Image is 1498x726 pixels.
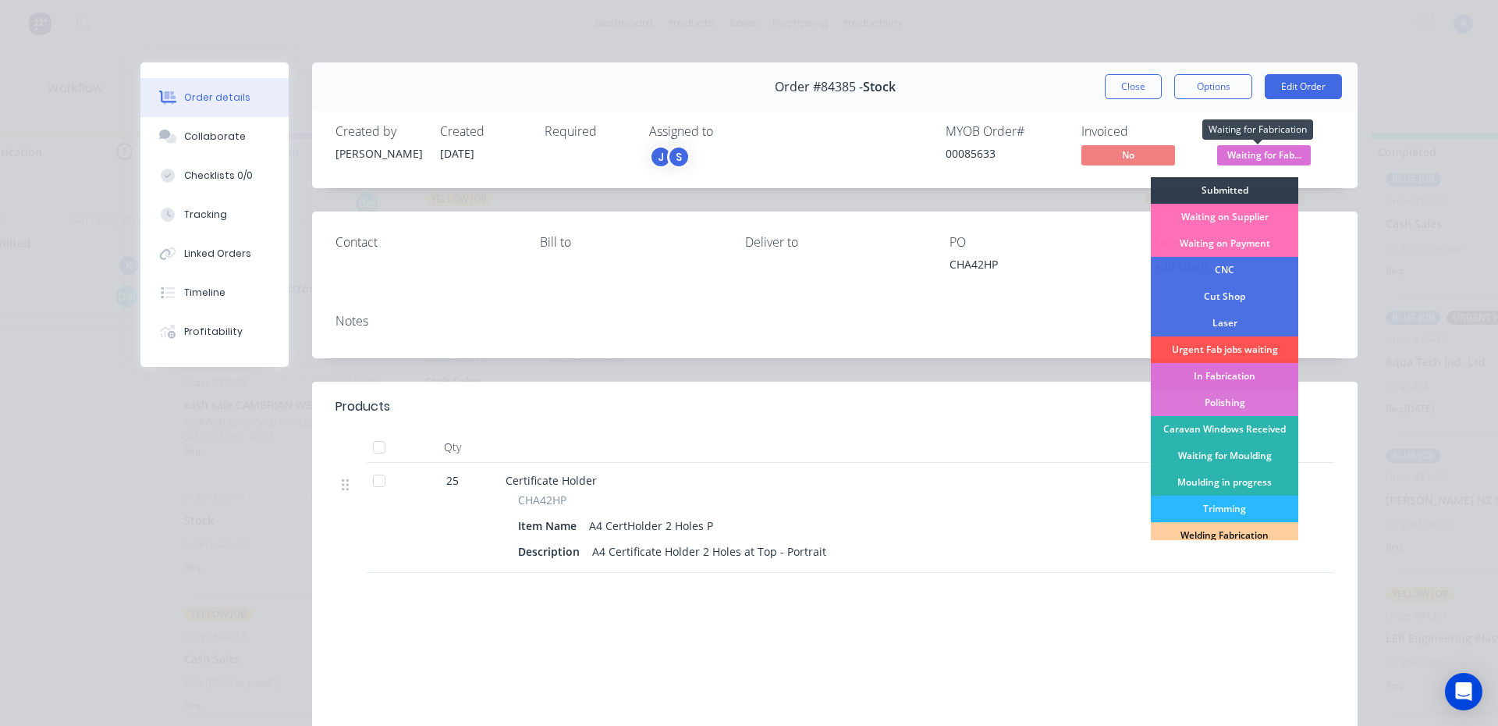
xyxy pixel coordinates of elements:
div: Moulding in progress [1151,469,1298,496]
div: Products [335,397,390,416]
div: Tracking [184,208,227,222]
button: JS [649,145,690,169]
div: Trimming [1151,496,1298,522]
div: Assigned to [649,124,805,139]
div: Laser [1151,310,1298,336]
div: Created [440,124,526,139]
button: Close [1105,74,1162,99]
button: Edit Order [1265,74,1342,99]
button: Options [1174,74,1252,99]
div: Qty [406,432,499,463]
div: Checklists 0/0 [184,169,253,183]
div: Profitability [184,325,243,339]
div: A4 Certificate Holder 2 Holes at Top - Portrait [586,540,832,563]
div: S [667,145,690,169]
div: A4 CertHolder 2 Holes P [583,514,719,537]
div: PO [950,235,1129,250]
button: Profitability [140,312,289,351]
div: [PERSON_NAME] [335,145,421,162]
div: Caravan Windows Received [1151,416,1298,443]
span: Certificate Holder [506,473,597,488]
span: CHA42HP [518,492,566,508]
div: Polishing [1151,390,1298,416]
div: Order details [184,91,250,105]
button: Collaborate [140,117,289,156]
div: Waiting for Moulding [1151,443,1298,469]
button: Tracking [140,195,289,234]
div: Urgent Fab jobs waiting [1151,336,1298,363]
div: Waiting on Supplier [1151,204,1298,230]
div: 00085633 [946,145,1063,162]
div: Waiting for Fabrication [1202,119,1313,140]
span: Order #84385 - [775,80,863,94]
div: In Fabrication [1151,363,1298,390]
div: Open Intercom Messenger [1445,673,1482,710]
div: Timeline [184,286,225,300]
div: MYOB Order # [946,124,1063,139]
span: [DATE] [440,146,474,161]
div: Submitted [1151,177,1298,204]
div: J [649,145,673,169]
div: Welding Fabrication [1151,522,1298,549]
div: Created by [335,124,421,139]
div: CHA42HP [950,256,1129,278]
div: Notes [335,314,1334,329]
span: Waiting for Fab... [1217,145,1311,165]
span: 25 [446,472,459,489]
button: Order details [140,78,289,117]
div: Cut Shop [1151,283,1298,310]
div: Description [518,540,586,563]
div: Collaborate [184,130,246,144]
div: Deliver to [745,235,925,250]
div: Bill to [540,235,719,250]
div: Contact [335,235,515,250]
button: Linked Orders [140,234,289,273]
div: Item Name [518,514,583,537]
div: Waiting on Payment [1151,230,1298,257]
div: Linked Orders [184,247,251,261]
button: Add labels [1145,256,1217,277]
button: Waiting for Fab... [1217,145,1311,169]
button: Checklists 0/0 [140,156,289,195]
div: CNC [1151,257,1298,283]
span: No [1081,145,1175,165]
div: Invoiced [1081,124,1198,139]
div: Required [545,124,630,139]
span: Stock [863,80,896,94]
button: Timeline [140,273,289,312]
